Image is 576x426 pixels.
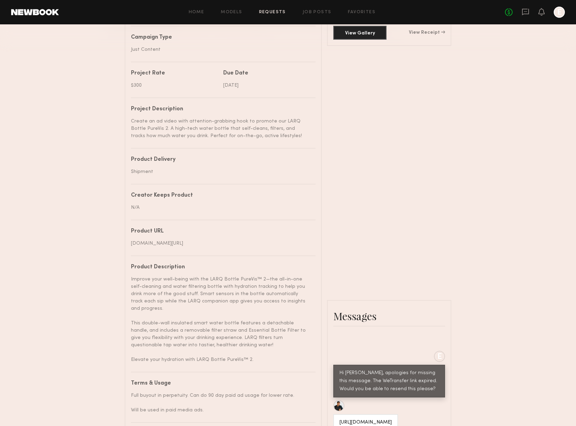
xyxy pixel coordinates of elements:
div: [DOMAIN_NAME][URL] [131,240,310,247]
div: Messages [333,309,445,323]
div: Campaign Type [131,35,310,40]
div: Creator Keeps Product [131,193,218,198]
a: Home [189,10,204,15]
div: Due Date [223,71,310,76]
div: Create an ad video with attention-grabbing hook to promote our LARQ Bottle PureVis 2. A high-tech... [131,118,310,140]
button: View Gallery [333,26,387,40]
div: Product Delivery [131,157,310,163]
div: $300 [131,82,218,89]
div: v 4.0.24 [20,11,34,17]
img: tab_domain_overview_orange.svg [19,40,24,46]
div: Product URL [131,229,310,234]
div: Just Content [131,46,310,53]
img: tab_keywords_by_traffic_grey.svg [69,40,75,46]
a: Favorites [348,10,375,15]
a: Models [221,10,242,15]
a: Requests [259,10,286,15]
div: Domain Overview [26,41,62,46]
div: Improve your well-being with the LARQ Bottle PureVis™ 2—the all-in-one self-cleaning and water fi... [131,276,310,363]
div: Keywords by Traffic [77,41,117,46]
div: Product Description [131,265,310,270]
div: N/A [131,204,218,211]
div: Full buyout in perpetuity. Can do 90 day paid ad usage for lower rate. Will be used in paid media... [131,392,310,414]
img: website_grey.svg [11,18,17,24]
div: [DATE] [223,82,310,89]
img: logo_orange.svg [11,11,17,17]
a: View Receipt [409,30,445,35]
a: Job Posts [303,10,332,15]
div: Hi [PERSON_NAME], apologies for missing this message. The WeTransfer link expired. Would you be a... [340,369,439,393]
a: E [554,7,565,18]
div: Domain: [DOMAIN_NAME] [18,18,77,24]
div: Shipment [131,168,310,175]
div: Project Description [131,106,310,112]
div: Project Rate [131,71,218,76]
div: Terms & Usage [131,381,310,386]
